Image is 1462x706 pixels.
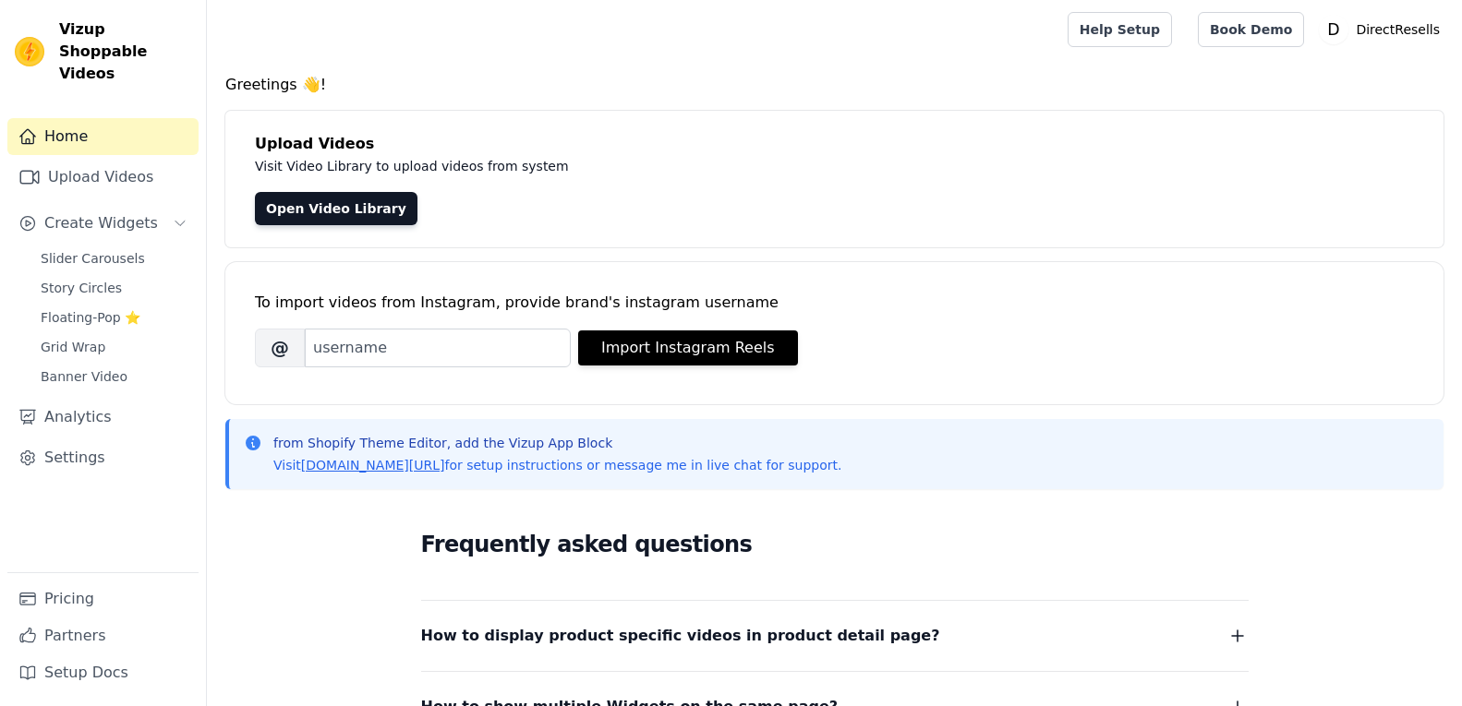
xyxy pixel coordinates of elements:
[255,192,417,225] a: Open Video Library
[41,249,145,268] span: Slider Carousels
[255,329,305,367] span: @
[305,329,571,367] input: username
[7,439,199,476] a: Settings
[578,330,798,365] button: Import Instagram Reels
[44,212,158,234] span: Create Widgets
[421,623,1249,649] button: How to display product specific videos in product detail page?
[30,364,199,389] a: Banner Video
[30,305,199,330] a: Floating-Pop ⭐
[15,37,44,66] img: Vizup
[41,338,105,356] span: Grid Wrap
[7,617,199,654] a: Partners
[30,275,199,301] a: Story Circles
[421,623,940,649] span: How to display product specific videos in product detail page?
[30,334,199,360] a: Grid Wrap
[41,308,140,327] span: Floating-Pop ⭐
[421,526,1249,563] h2: Frequently asked questions
[59,18,191,85] span: Vizup Shoppable Videos
[1348,13,1447,46] p: DirectResells
[41,279,122,297] span: Story Circles
[7,159,199,196] a: Upload Videos
[1319,13,1447,46] button: D DirectResells
[1328,20,1340,39] text: D
[1198,12,1304,47] a: Book Demo
[7,580,199,617] a: Pricing
[30,245,199,271] a: Slider Carousels
[225,74,1444,96] h4: Greetings 👋!
[7,118,199,155] a: Home
[255,292,1414,314] div: To import videos from Instagram, provide brand's instagram username
[255,155,1082,177] p: Visit Video Library to upload videos from system
[301,458,445,473] a: [DOMAIN_NAME][URL]
[1068,12,1172,47] a: Help Setup
[273,456,841,474] p: Visit for setup instructions or message me in live chat for support.
[7,399,199,436] a: Analytics
[255,133,1414,155] h4: Upload Videos
[7,654,199,691] a: Setup Docs
[41,367,127,386] span: Banner Video
[273,434,841,452] p: from Shopify Theme Editor, add the Vizup App Block
[7,205,199,242] button: Create Widgets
